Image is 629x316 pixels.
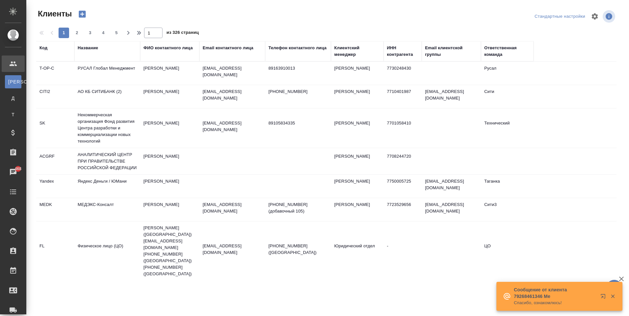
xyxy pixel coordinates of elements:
a: Д [5,92,21,105]
td: Таганка [481,175,534,198]
button: 3 [85,28,95,38]
button: 🙏 [606,280,622,296]
span: Клиенты [36,9,72,19]
p: Сообщение от клиента 79268461346 Me [514,286,596,300]
span: 5 [111,30,122,36]
div: ИНН контрагента [387,45,418,58]
td: Юридический отдел [331,239,384,262]
p: [PHONE_NUMBER] ([GEOGRAPHIC_DATA]) [268,243,328,256]
td: ACGRF [36,150,74,173]
button: Создать [74,9,90,20]
p: [PHONE_NUMBER] (добавочный 105) [268,201,328,214]
td: МЕДЭКС-Консалт [74,198,140,221]
td: [PERSON_NAME] [331,198,384,221]
span: из 326 страниц [166,29,199,38]
td: ЦО [481,239,534,262]
td: [EMAIL_ADDRESS][DOMAIN_NAME] [422,198,481,221]
td: 7750005725 [384,175,422,198]
td: [PERSON_NAME] [331,117,384,140]
td: [EMAIL_ADDRESS][DOMAIN_NAME] [422,85,481,108]
div: Телефон контактного лица [268,45,327,51]
div: split button [533,11,587,22]
td: АО КБ СИТИБАНК (2) [74,85,140,108]
td: [PERSON_NAME] [140,198,199,221]
td: - [384,239,422,262]
td: T-OP-C [36,62,74,85]
td: [PERSON_NAME] [331,175,384,198]
p: 89163910013 [268,65,328,72]
p: [EMAIL_ADDRESS][DOMAIN_NAME] [203,65,262,78]
td: 7708244720 [384,150,422,173]
div: Название [78,45,98,51]
td: [PERSON_NAME] ([GEOGRAPHIC_DATA]) [EMAIL_ADDRESS][DOMAIN_NAME] [PHONE_NUMBER] ([GEOGRAPHIC_DATA])... [140,221,199,281]
td: [EMAIL_ADDRESS][DOMAIN_NAME] [422,175,481,198]
a: 468 [2,164,25,180]
p: Спасибо, ознакомлюсь! [514,300,596,306]
td: Технический [481,117,534,140]
button: 5 [111,28,122,38]
span: 2 [72,30,82,36]
div: Код [39,45,47,51]
td: SK [36,117,74,140]
td: Русал [481,62,534,85]
a: Т [5,108,21,121]
p: [EMAIL_ADDRESS][DOMAIN_NAME] [203,243,262,256]
div: Email клиентской группы [425,45,478,58]
td: MEDK [36,198,74,221]
td: FL [36,239,74,262]
td: [PERSON_NAME] [140,62,199,85]
td: 7723529656 [384,198,422,221]
td: АНАЛИТИЧЕСКИЙ ЦЕНТР ПРИ ПРАВИТЕЛЬСТВЕ РОССИЙСКОЙ ФЕДЕРАЦИИ [74,148,140,174]
td: CITI2 [36,85,74,108]
td: [PERSON_NAME] [331,150,384,173]
span: Т [8,111,18,118]
td: [PERSON_NAME] [140,117,199,140]
div: Ответственная команда [484,45,530,58]
td: Яндекс Деньги / ЮМани [74,175,140,198]
td: [PERSON_NAME] [331,85,384,108]
button: Открыть в новой вкладке [596,290,612,305]
td: 7730248430 [384,62,422,85]
span: 468 [11,166,26,172]
span: 3 [85,30,95,36]
button: 4 [98,28,109,38]
span: Д [8,95,18,102]
td: РУСАЛ Глобал Менеджмент [74,62,140,85]
span: [PERSON_NAME] [8,79,18,85]
td: Yandex [36,175,74,198]
td: Сити [481,85,534,108]
td: [PERSON_NAME] [140,85,199,108]
p: [EMAIL_ADDRESS][DOMAIN_NAME] [203,88,262,102]
span: 4 [98,30,109,36]
td: 7710401987 [384,85,422,108]
p: [EMAIL_ADDRESS][DOMAIN_NAME] [203,120,262,133]
td: Физическое лицо (ЦО) [74,239,140,262]
td: Сити3 [481,198,534,221]
a: [PERSON_NAME] [5,75,21,88]
td: 7701058410 [384,117,422,140]
button: 2 [72,28,82,38]
div: Клиентский менеджер [334,45,380,58]
p: [PHONE_NUMBER] [268,88,328,95]
div: Email контактного лица [203,45,253,51]
td: [PERSON_NAME] [140,175,199,198]
button: Закрыть [606,293,619,299]
td: [PERSON_NAME] [331,62,384,85]
span: Настроить таблицу [587,9,603,24]
span: Посмотреть информацию [603,10,616,23]
td: Некоммерческая организация Фонд развития Центра разработки и коммерциализации новых технологий [74,108,140,148]
p: [EMAIL_ADDRESS][DOMAIN_NAME] [203,201,262,214]
div: ФИО контактного лица [143,45,193,51]
td: [PERSON_NAME] [140,150,199,173]
p: 89105834335 [268,120,328,126]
